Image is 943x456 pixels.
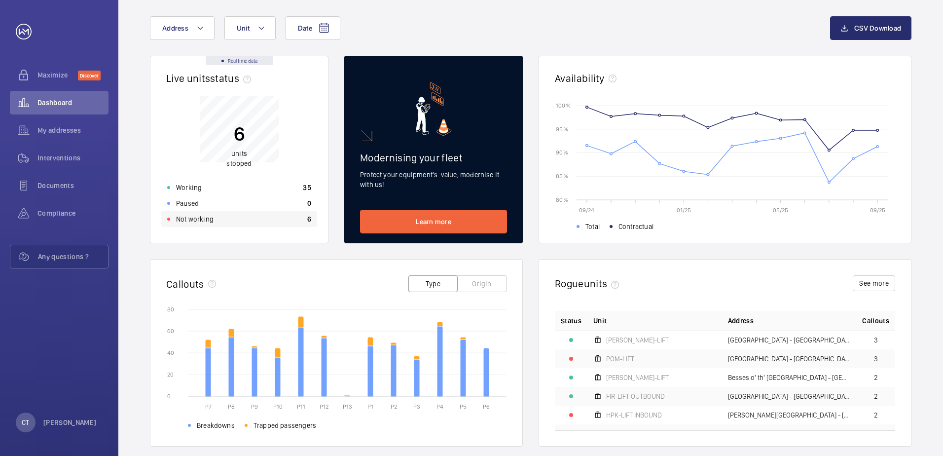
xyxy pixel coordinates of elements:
[37,181,109,190] span: Documents
[728,412,851,418] span: [PERSON_NAME][GEOGRAPHIC_DATA] - [PERSON_NAME][GEOGRAPHIC_DATA]
[167,393,171,400] text: 0
[870,207,885,214] text: 09/25
[206,56,273,65] div: Real time data
[167,371,174,378] text: 20
[343,403,352,410] text: P13
[585,222,600,231] span: Total
[226,149,252,168] p: units
[226,159,252,167] span: stopped
[166,72,255,84] h2: Live units
[773,207,788,214] text: 05/25
[874,393,878,400] span: 2
[874,412,878,418] span: 2
[593,316,607,326] span: Unit
[579,207,594,214] text: 09/24
[307,214,311,224] p: 6
[254,420,316,430] span: Trapped passengers
[483,403,490,410] text: P6
[606,337,669,343] span: [PERSON_NAME]-LIFT
[874,337,878,343] span: 3
[606,393,665,400] span: FIR-LIFT OUTBOUND
[555,277,623,290] h2: Rogue
[167,328,174,335] text: 60
[367,403,373,410] text: P1
[728,355,851,362] span: [GEOGRAPHIC_DATA] - [GEOGRAPHIC_DATA],
[224,16,276,40] button: Unit
[286,16,340,40] button: Date
[251,403,258,410] text: P9
[728,337,851,343] span: [GEOGRAPHIC_DATA] - [GEOGRAPHIC_DATA],
[273,403,283,410] text: P10
[728,316,754,326] span: Address
[320,403,328,410] text: P12
[37,153,109,163] span: Interventions
[78,71,101,80] span: Discover
[561,316,581,326] p: Status
[556,102,571,109] text: 100 %
[298,24,312,32] span: Date
[197,420,235,430] span: Breakdowns
[303,183,311,192] p: 35
[728,374,851,381] span: Besses o' th' [GEOGRAPHIC_DATA] - [GEOGRAPHIC_DATA] o' th' [GEOGRAPHIC_DATA],
[237,24,250,32] span: Unit
[457,275,507,292] button: Origin
[167,349,174,356] text: 40
[166,278,204,290] h2: Callouts
[37,70,78,80] span: Maximize
[874,374,878,381] span: 2
[830,16,911,40] button: CSV Download
[228,403,235,410] text: P8
[22,418,29,427] p: CT
[728,393,851,400] span: [GEOGRAPHIC_DATA] - [GEOGRAPHIC_DATA],
[205,403,212,410] text: P7
[176,183,202,192] p: Working
[556,173,568,180] text: 85 %
[307,198,311,208] p: 0
[176,214,214,224] p: Not working
[874,355,878,362] span: 3
[210,72,255,84] span: status
[297,403,305,410] text: P11
[556,125,568,132] text: 95 %
[413,403,420,410] text: P3
[606,412,662,418] span: HPK-LIFT INBOUND
[43,418,97,427] p: [PERSON_NAME]
[436,403,443,410] text: P4
[584,277,623,290] span: units
[862,316,889,326] span: Callouts
[226,121,252,146] p: 6
[853,275,895,291] button: See more
[167,306,174,313] text: 80
[460,403,467,410] text: P5
[38,252,108,262] span: Any questions ?
[176,198,199,208] p: Paused
[37,208,109,218] span: Compliance
[416,82,452,136] img: marketing-card.svg
[408,275,458,292] button: Type
[360,152,507,164] h2: Modernising your fleet
[360,210,507,233] a: Learn more
[606,374,669,381] span: [PERSON_NAME]-LIFT
[37,125,109,135] span: My addresses
[162,24,188,32] span: Address
[854,24,901,32] span: CSV Download
[556,196,568,203] text: 80 %
[606,355,634,362] span: POM-LIFT
[618,222,653,231] span: Contractual
[150,16,215,40] button: Address
[37,98,109,108] span: Dashboard
[677,207,691,214] text: 01/25
[360,170,507,190] p: Protect your equipment's value, modernise it with us!
[556,149,568,156] text: 90 %
[555,72,605,84] h2: Availability
[391,403,397,410] text: P2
